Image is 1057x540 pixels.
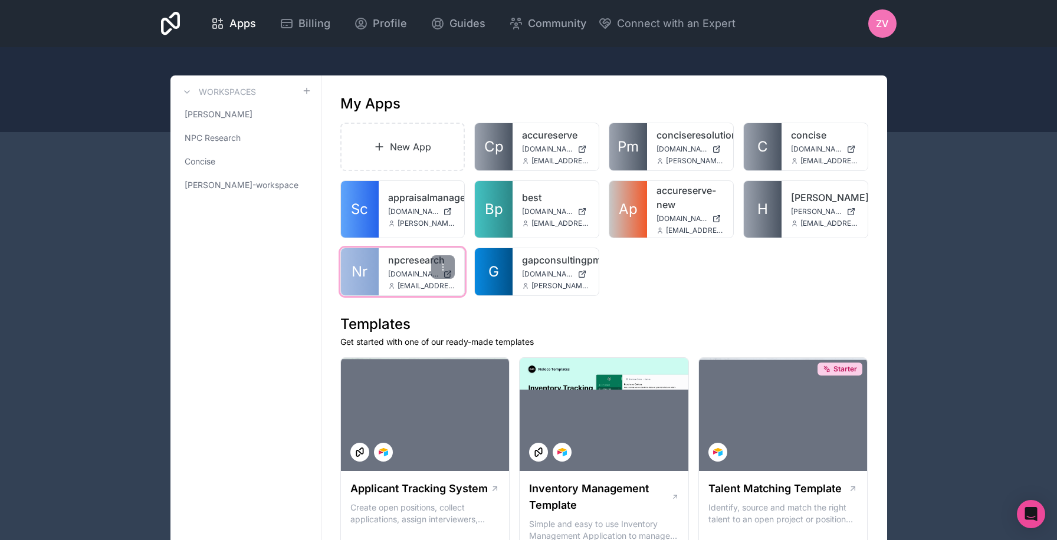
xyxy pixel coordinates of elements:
[398,219,455,228] span: [PERSON_NAME][EMAIL_ADDRESS][DOMAIN_NAME]
[609,181,647,238] a: Ap
[666,156,724,166] span: [PERSON_NAME][EMAIL_ADDRESS][DOMAIN_NAME]
[791,128,858,142] a: concise
[791,207,858,216] a: [PERSON_NAME][DOMAIN_NAME]
[757,200,768,219] span: H
[522,269,573,279] span: [DOMAIN_NAME]
[522,144,589,154] a: [DOMAIN_NAME]
[656,144,724,154] a: [DOMAIN_NAME]
[388,269,439,279] span: [DOMAIN_NAME]
[713,447,723,457] img: Airtable Logo
[531,219,589,228] span: [EMAIL_ADDRESS][DOMAIN_NAME]
[388,207,455,216] a: [DOMAIN_NAME]
[488,262,499,281] span: G
[340,336,868,348] p: Get started with one of our ready-made templates
[340,315,868,334] h1: Templates
[475,181,513,238] a: Bp
[598,15,736,32] button: Connect with an Expert
[388,253,455,267] a: npcresearch
[656,144,707,154] span: [DOMAIN_NAME]
[229,15,256,32] span: Apps
[484,137,504,156] span: Cp
[475,123,513,170] a: Cp
[666,226,724,235] span: [EMAIL_ADDRESS][DOMAIN_NAME]
[398,281,455,291] span: [EMAIL_ADDRESS][DOMAIN_NAME]
[340,94,401,113] h1: My Apps
[708,480,842,497] h1: Talent Matching Template
[350,502,500,525] p: Create open positions, collect applications, assign interviewers, centralise candidate feedback a...
[185,179,298,191] span: [PERSON_NAME]-workspace
[341,181,379,238] a: Sc
[522,269,589,279] a: [DOMAIN_NAME]
[522,253,589,267] a: gapconsultingpm
[744,123,782,170] a: C
[531,281,589,291] span: [PERSON_NAME][EMAIL_ADDRESS][DOMAIN_NAME]
[656,128,724,142] a: conciseresolution
[618,137,639,156] span: Pm
[373,15,407,32] span: Profile
[522,207,573,216] span: [DOMAIN_NAME]
[744,181,782,238] a: H
[791,144,858,154] a: [DOMAIN_NAME]
[522,207,589,216] a: [DOMAIN_NAME]
[500,11,596,37] a: Community
[180,174,311,196] a: [PERSON_NAME]-workspace
[352,262,367,281] span: Nr
[351,200,368,219] span: Sc
[180,104,311,125] a: [PERSON_NAME]
[185,156,215,167] span: Concise
[298,15,330,32] span: Billing
[522,128,589,142] a: accureserve
[449,15,485,32] span: Guides
[609,123,647,170] a: Pm
[529,480,671,513] h1: Inventory Management Template
[344,11,416,37] a: Profile
[522,190,589,205] a: best
[617,15,736,32] span: Connect with an Expert
[557,447,567,457] img: Airtable Logo
[656,183,724,212] a: accureserve-new
[757,137,768,156] span: C
[475,248,513,295] a: G
[388,190,455,205] a: appraisalmanagement
[522,144,573,154] span: [DOMAIN_NAME]
[791,190,858,205] a: [PERSON_NAME]
[800,219,858,228] span: [EMAIL_ADDRESS][DOMAIN_NAME]
[199,86,256,98] h3: Workspaces
[180,151,311,172] a: Concise
[791,207,842,216] span: [PERSON_NAME][DOMAIN_NAME]
[388,207,439,216] span: [DOMAIN_NAME]
[341,248,379,295] a: Nr
[528,15,586,32] span: Community
[656,214,707,223] span: [DOMAIN_NAME]
[1017,500,1045,528] div: Open Intercom Messenger
[531,156,589,166] span: [EMAIL_ADDRESS][DOMAIN_NAME]
[800,156,858,166] span: [EMAIL_ADDRESS][DOMAIN_NAME]
[791,144,842,154] span: [DOMAIN_NAME]
[201,11,265,37] a: Apps
[180,127,311,149] a: NPC Research
[421,11,495,37] a: Guides
[270,11,340,37] a: Billing
[833,364,857,374] span: Starter
[485,200,503,219] span: Bp
[619,200,638,219] span: Ap
[350,480,488,497] h1: Applicant Tracking System
[340,123,465,171] a: New App
[708,502,858,525] p: Identify, source and match the right talent to an open project or position with our Talent Matchi...
[656,214,724,223] a: [DOMAIN_NAME]
[388,269,455,279] a: [DOMAIN_NAME]
[876,17,888,31] span: ZV
[185,132,241,144] span: NPC Research
[180,85,256,99] a: Workspaces
[379,447,388,457] img: Airtable Logo
[185,108,252,120] span: [PERSON_NAME]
